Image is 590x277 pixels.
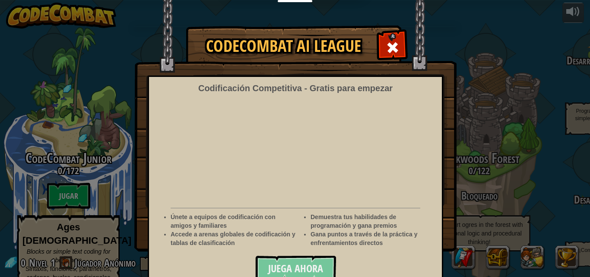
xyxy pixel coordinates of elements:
span: Juega ahora [268,261,323,275]
li: Demuestra tus habilidades de programación y gana premios [311,213,438,230]
li: Únete a equipos de codificación con amigos y familiares [171,213,298,230]
li: Gana puntos a través de la práctica y enfrentamientos directos [311,230,438,247]
div: Codificación Competitiva - Gratis para empezar [198,82,393,95]
h1: CodeCombat AI League [195,37,372,55]
li: Accede a arenas globales de codificación y tablas de clasificación [171,230,298,247]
